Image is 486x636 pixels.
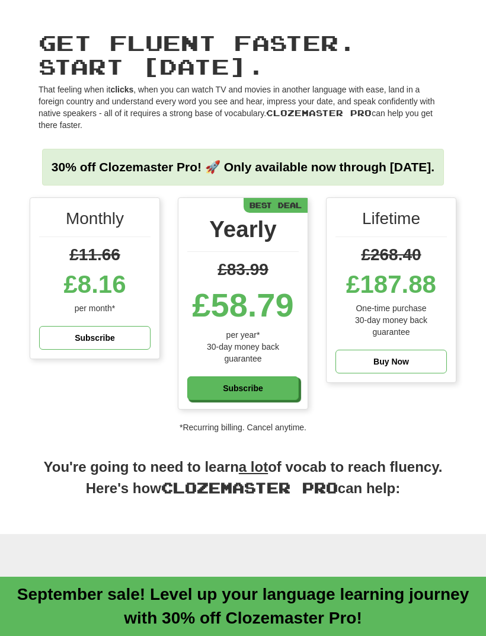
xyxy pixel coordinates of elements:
span: £268.40 [361,245,421,264]
div: per year* [187,329,299,341]
p: That feeling when it , when you can watch TV and movies in another language with ease, land in a ... [39,84,447,131]
div: 30-day money back guarantee [187,341,299,365]
a: Buy Now [335,350,447,374]
a: September sale! Level up your language learning journey with 30% off Clozemaster Pro! [17,585,469,627]
u: a lot [239,459,268,475]
div: £58.79 [187,282,299,329]
div: Lifetime [335,207,447,237]
span: Clozemaster Pro [161,479,338,496]
span: Get fluent faster. Start [DATE]. [39,30,356,79]
div: Yearly [187,213,299,252]
span: £11.66 [69,245,120,264]
div: 30-day money back guarantee [335,314,447,338]
div: per month* [39,302,151,314]
div: Monthly [39,207,151,237]
div: Best Deal [244,198,308,213]
strong: clicks [110,85,133,94]
div: One-time purchase [335,302,447,314]
h2: You're going to need to learn of vocab to reach fluency. Here's how can help: [30,457,456,510]
a: Subscribe [187,376,299,401]
div: £8.16 [39,267,151,302]
strong: 30% off Clozemaster Pro! 🚀 Only available now through [DATE]. [52,160,434,174]
div: £187.88 [335,267,447,302]
span: Clozemaster Pro [266,108,372,118]
span: £83.99 [218,260,268,279]
a: Subscribe [39,326,151,350]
